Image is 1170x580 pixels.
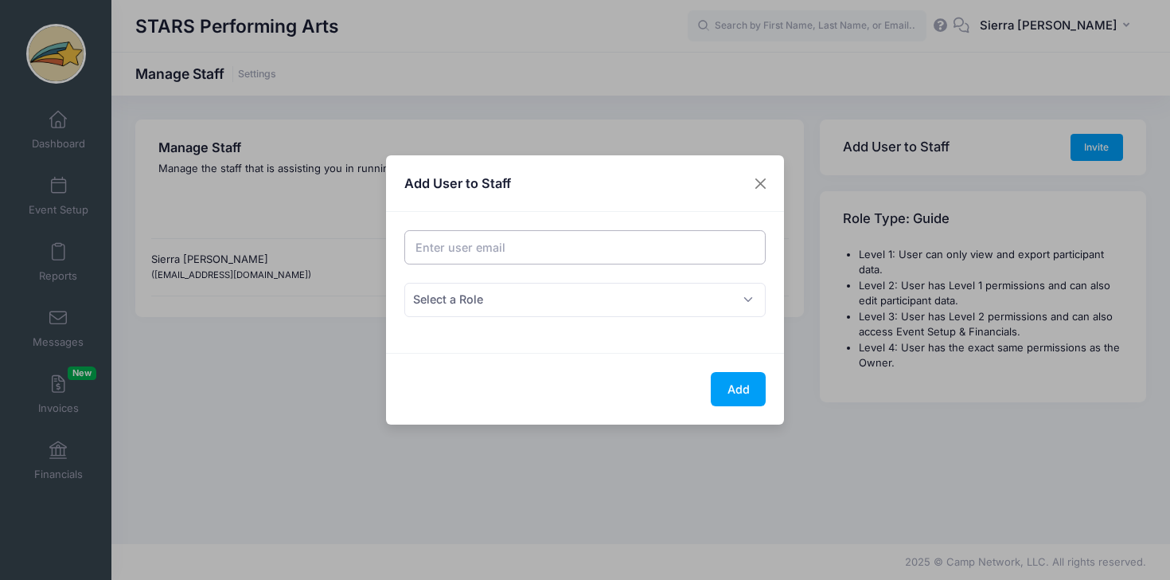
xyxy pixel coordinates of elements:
button: Add [711,372,766,406]
span: Select a Role [413,291,483,308]
input: Enter user email [404,230,766,265]
button: Close [747,169,775,198]
span: Select a Role [404,283,766,317]
h4: Add User to Staff [404,174,511,193]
